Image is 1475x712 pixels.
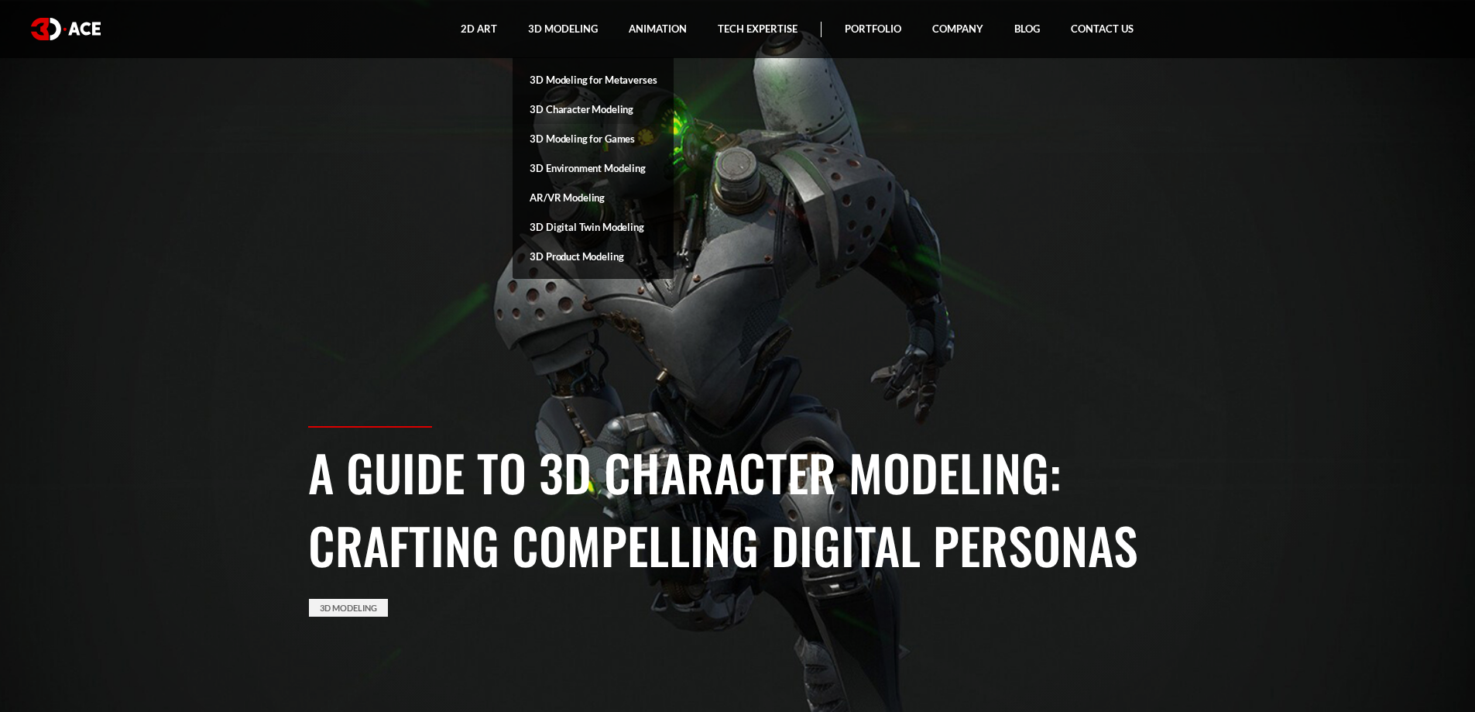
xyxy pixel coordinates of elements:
img: logo white [31,18,101,40]
a: 3D Character Modeling [513,95,674,124]
a: 3D Modeling for Metaverses [513,65,674,95]
a: 3D Modeling for Games [513,124,674,153]
h1: A Guide to 3D Character Modeling: Crafting Compelling Digital Personas [308,435,1168,581]
a: AR/VR Modeling [513,183,674,212]
a: 3D Digital Twin Modeling [513,212,674,242]
a: 3D Environment Modeling [513,153,674,183]
a: 3D Product Modeling [513,242,674,271]
a: 3D Modeling [309,599,388,617]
